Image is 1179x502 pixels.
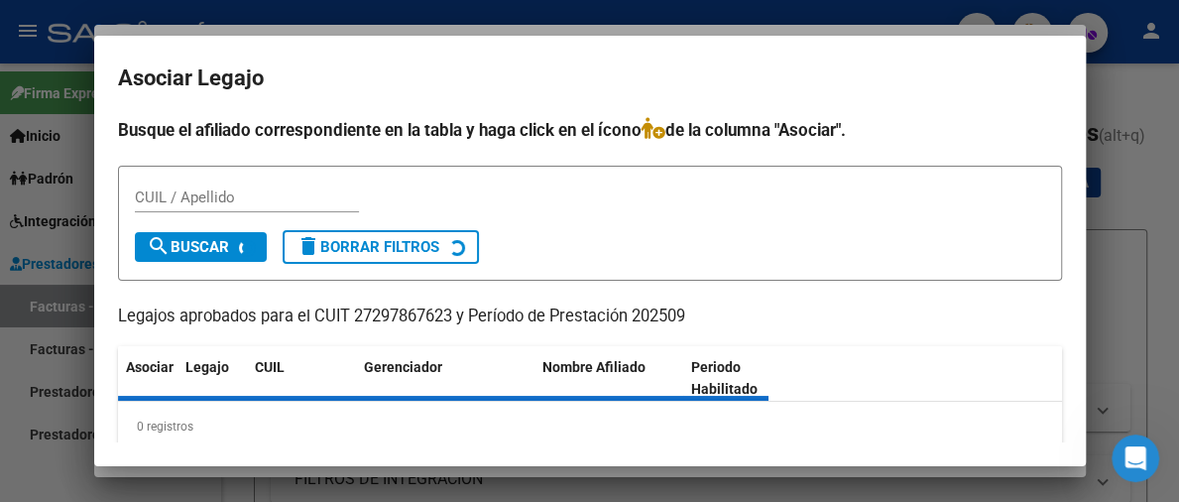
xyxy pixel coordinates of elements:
span: Legajo [185,359,229,375]
h2: Asociar Legajo [118,60,1062,97]
div: 0 registros [118,402,1062,451]
datatable-header-cell: Nombre Afiliado [534,346,683,412]
mat-icon: search [147,234,171,258]
datatable-header-cell: CUIL [247,346,356,412]
button: Borrar Filtros [283,230,479,264]
span: CUIL [255,359,285,375]
span: Buscar [147,238,229,256]
span: Gerenciador [364,359,442,375]
span: Periodo Habilitado [691,359,758,398]
mat-icon: delete [296,234,320,258]
datatable-header-cell: Asociar [118,346,177,412]
iframe: Intercom live chat [1112,435,1159,482]
button: Buscar [135,232,267,262]
datatable-header-cell: Periodo Habilitado [683,346,817,412]
h4: Busque el afiliado correspondiente en la tabla y haga click en el ícono de la columna "Asociar". [118,117,1062,143]
datatable-header-cell: Gerenciador [356,346,534,412]
span: Asociar [126,359,174,375]
span: Borrar Filtros [296,238,439,256]
span: Nombre Afiliado [542,359,646,375]
datatable-header-cell: Legajo [177,346,247,412]
p: Legajos aprobados para el CUIT 27297867623 y Período de Prestación 202509 [118,305,1062,329]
